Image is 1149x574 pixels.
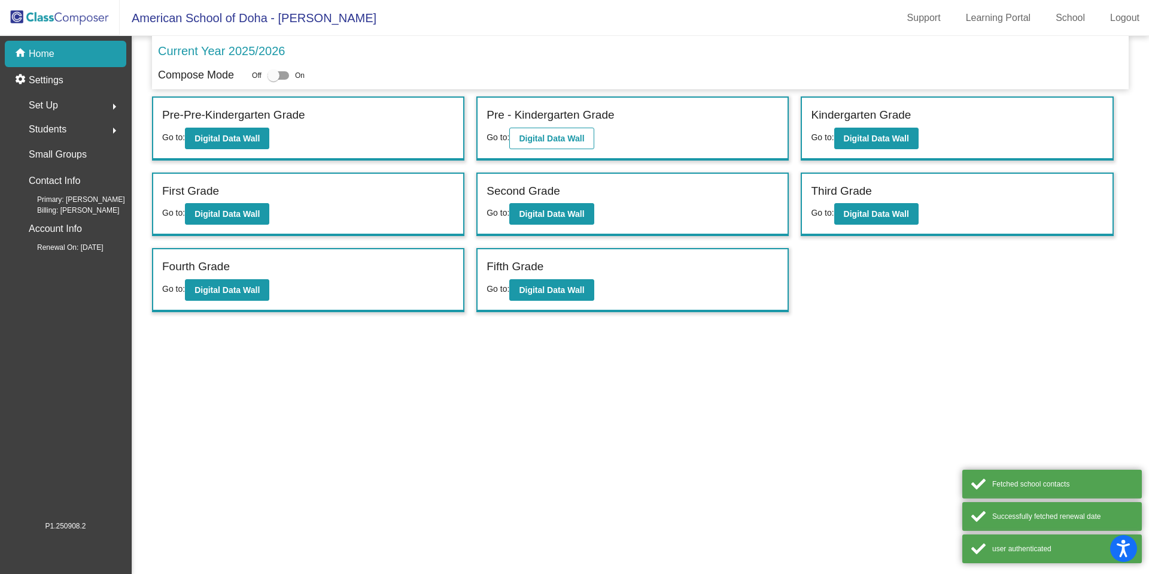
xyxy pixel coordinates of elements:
b: Digital Data Wall [194,209,260,219]
span: Go to: [487,132,509,142]
b: Digital Data Wall [519,285,584,295]
span: Primary: [PERSON_NAME] [18,194,125,205]
label: Kindergarten Grade [811,107,911,124]
button: Digital Data Wall [509,128,594,149]
button: Digital Data Wall [834,128,919,149]
p: Compose Mode [158,67,234,83]
b: Digital Data Wall [519,209,584,219]
mat-icon: arrow_right [107,99,121,114]
mat-icon: arrow_right [107,123,121,138]
p: Small Groups [29,146,87,163]
a: Logout [1101,8,1149,28]
label: Fifth Grade [487,258,543,276]
span: On [295,70,305,81]
a: Support [898,8,950,28]
span: Go to: [162,208,185,217]
p: Account Info [29,220,82,237]
button: Digital Data Wall [185,128,269,149]
p: Contact Info [29,173,80,189]
label: Fourth Grade [162,258,230,276]
span: Renewal On: [DATE] [18,242,103,253]
a: School [1046,8,1095,28]
button: Digital Data Wall [509,203,594,225]
b: Digital Data Wall [194,134,260,143]
span: Go to: [162,132,185,142]
div: Fetched school contacts [992,479,1133,490]
button: Digital Data Wall [509,279,594,301]
span: Billing: [PERSON_NAME] [18,205,119,216]
b: Digital Data Wall [844,209,909,219]
label: Pre - Kindergarten Grade [487,107,614,124]
b: Digital Data Wall [519,134,584,143]
span: Students [29,121,66,138]
a: Learning Portal [956,8,1041,28]
span: Go to: [811,208,834,217]
label: First Grade [162,183,219,200]
span: Go to: [487,284,509,294]
button: Digital Data Wall [185,279,269,301]
p: Settings [29,73,63,87]
span: Go to: [162,284,185,294]
div: user authenticated [992,543,1133,554]
b: Digital Data Wall [194,285,260,295]
span: Go to: [487,208,509,217]
label: Second Grade [487,183,560,200]
p: Current Year 2025/2026 [158,42,285,60]
mat-icon: home [14,47,29,61]
div: Successfully fetched renewal date [992,511,1133,522]
span: Go to: [811,132,834,142]
b: Digital Data Wall [844,134,909,143]
button: Digital Data Wall [834,203,919,225]
label: Pre-Pre-Kindergarten Grade [162,107,305,124]
p: Home [29,47,54,61]
span: American School of Doha - [PERSON_NAME] [120,8,376,28]
mat-icon: settings [14,73,29,87]
label: Third Grade [811,183,871,200]
span: Set Up [29,97,58,114]
button: Digital Data Wall [185,203,269,225]
span: Off [252,70,262,81]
